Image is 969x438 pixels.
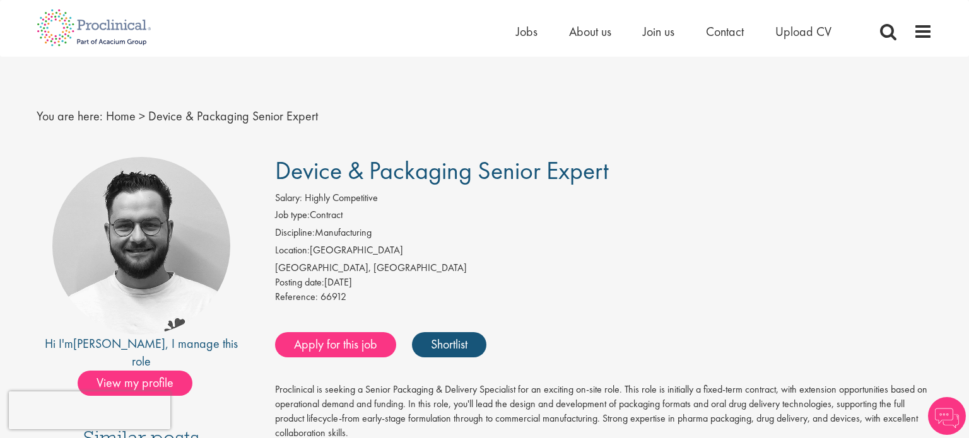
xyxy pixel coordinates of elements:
span: 66912 [320,290,346,303]
li: [GEOGRAPHIC_DATA] [275,243,933,261]
a: breadcrumb link [106,108,136,124]
div: [GEOGRAPHIC_DATA], [GEOGRAPHIC_DATA] [275,261,933,275]
a: [PERSON_NAME] [73,335,165,352]
span: Posting date: [275,275,324,289]
a: Shortlist [412,332,486,357]
img: imeage of recruiter Emile De Beer [52,157,230,335]
span: You are here: [37,108,103,124]
iframe: reCAPTCHA [9,391,170,429]
a: Upload CV [775,23,831,40]
label: Discipline: [275,226,315,240]
span: Device & Packaging Senior Expert [148,108,318,124]
li: Manufacturing [275,226,933,243]
span: Highly Competitive [305,191,378,204]
label: Reference: [275,290,318,304]
a: View my profile [78,373,205,389]
a: Apply for this job [275,332,396,357]
label: Job type: [275,208,310,222]
span: Device & Packaging Senior Expert [275,154,609,187]
div: Hi I'm , I manage this role [37,335,247,371]
span: View my profile [78,371,192,396]
a: Contact [706,23,744,40]
label: Salary: [275,191,302,205]
a: Jobs [516,23,537,40]
a: Join us [643,23,674,40]
img: Chatbot [928,397,966,435]
div: [DATE] [275,275,933,290]
a: About us [569,23,611,40]
label: Location: [275,243,310,258]
li: Contract [275,208,933,226]
span: > [139,108,145,124]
